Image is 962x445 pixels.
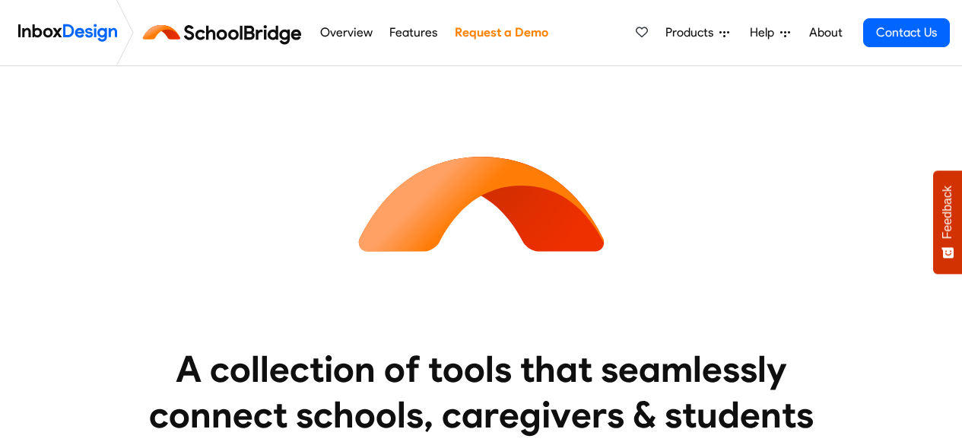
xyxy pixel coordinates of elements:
a: About [805,17,846,48]
button: Feedback - Show survey [933,170,962,274]
span: Help [750,24,780,42]
a: Contact Us [863,18,950,47]
a: Features [386,17,442,48]
img: icon_schoolbridge.svg [344,66,618,340]
img: schoolbridge logo [140,14,311,51]
a: Products [659,17,735,48]
heading: A collection of tools that seamlessly connect schools, caregivers & students [120,346,843,437]
a: Request a Demo [450,17,552,48]
a: Help [744,17,796,48]
a: Overview [316,17,376,48]
span: Products [665,24,719,42]
span: Feedback [941,186,954,239]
